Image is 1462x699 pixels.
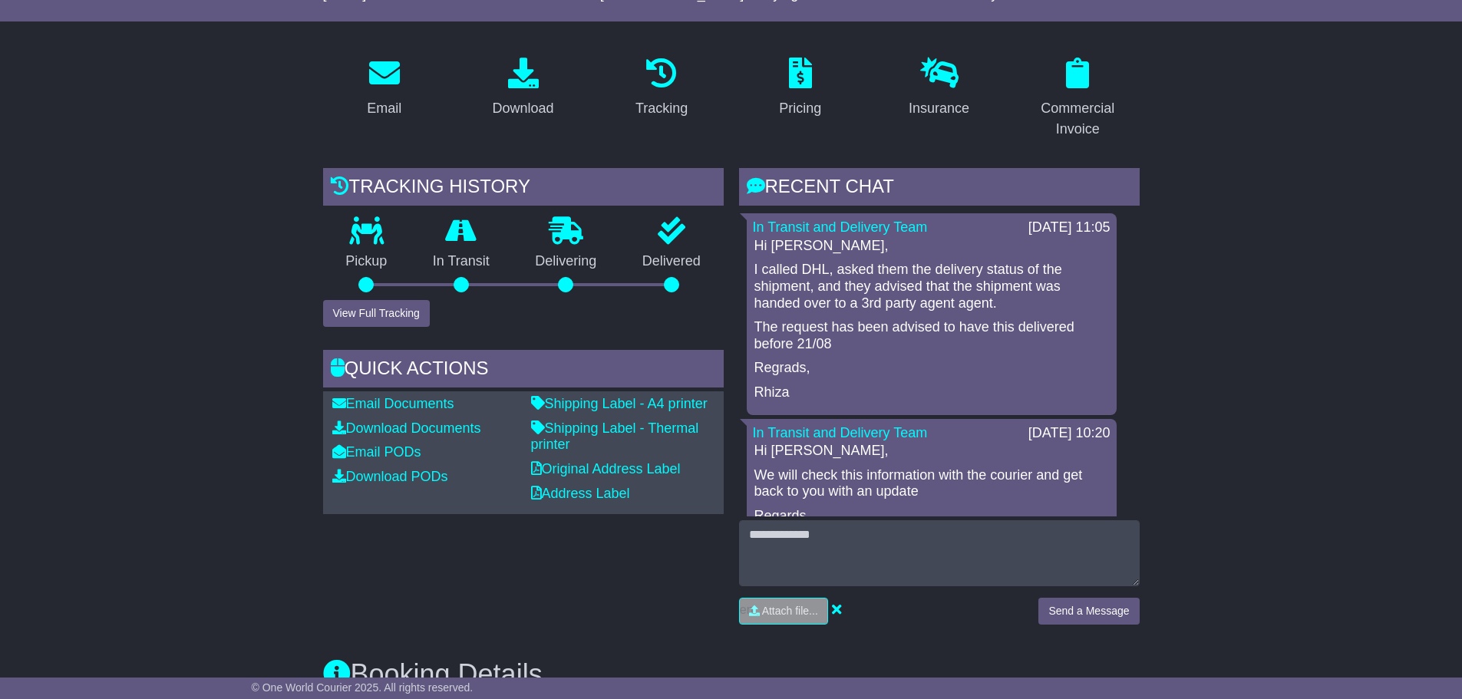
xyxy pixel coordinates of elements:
a: Download Documents [332,420,481,436]
div: Commercial Invoice [1026,98,1130,140]
a: Commercial Invoice [1016,52,1140,145]
a: Shipping Label - A4 printer [531,396,708,411]
p: Regrads, [754,360,1109,377]
a: Download [482,52,563,124]
div: [DATE] 11:05 [1028,219,1111,236]
div: Email [367,98,401,119]
a: Insurance [899,52,979,124]
a: Original Address Label [531,461,681,476]
a: In Transit and Delivery Team [753,425,928,440]
p: We will check this information with the courier and get back to you with an update [754,467,1109,500]
a: Email Documents [332,396,454,411]
a: Email [357,52,411,124]
div: Quick Actions [323,350,724,391]
div: RECENT CHAT [739,168,1140,209]
p: In Transit [410,253,513,270]
p: Pickup [323,253,411,270]
div: [DATE] 10:20 [1028,425,1111,442]
a: Download PODs [332,469,448,484]
button: View Full Tracking [323,300,430,327]
p: I called DHL, asked them the delivery status of the shipment, and they advised that the shipment ... [754,262,1109,312]
p: Hi [PERSON_NAME], [754,443,1109,460]
button: Send a Message [1038,598,1139,625]
a: Shipping Label - Thermal printer [531,420,699,453]
h3: Booking Details [323,659,1140,690]
p: The request has been advised to have this delivered before 21/08 [754,319,1109,352]
a: Address Label [531,486,630,501]
div: Download [492,98,553,119]
a: In Transit and Delivery Team [753,219,928,235]
p: Delivered [619,253,724,270]
div: Tracking [635,98,688,119]
p: Delivering [513,253,620,270]
span: © One World Courier 2025. All rights reserved. [252,681,474,694]
div: Insurance [909,98,969,119]
p: Rhiza [754,384,1109,401]
div: Pricing [779,98,821,119]
a: Pricing [769,52,831,124]
div: Tracking history [323,168,724,209]
a: Tracking [625,52,698,124]
p: Regards, [754,508,1109,525]
p: Hi [PERSON_NAME], [754,238,1109,255]
a: Email PODs [332,444,421,460]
